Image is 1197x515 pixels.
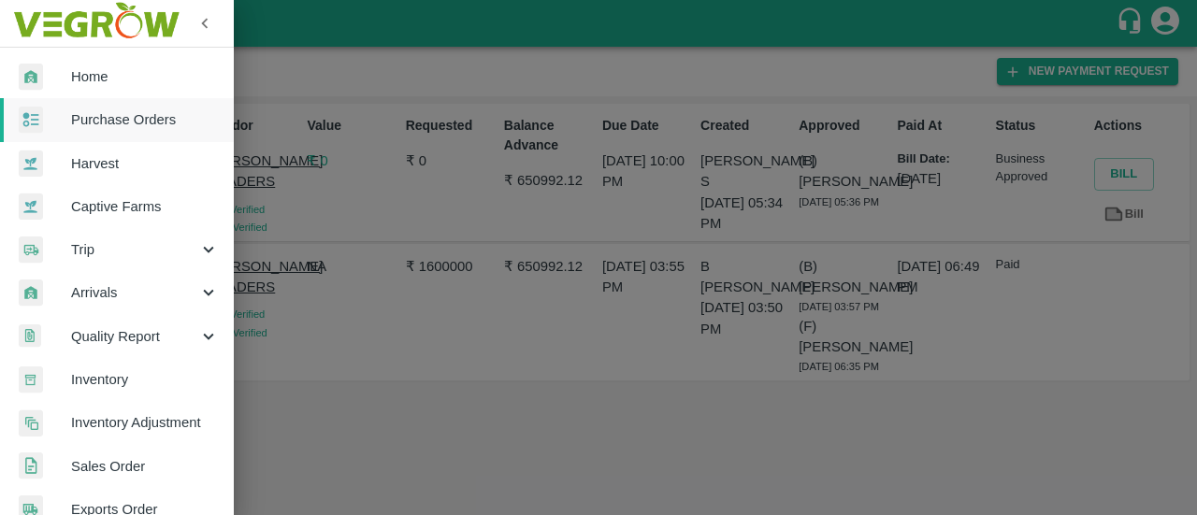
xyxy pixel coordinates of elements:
span: Captive Farms [71,196,219,217]
span: Inventory Adjustment [71,412,219,433]
img: whInventory [19,366,43,393]
span: Trip [71,239,198,260]
img: whArrival [19,279,43,307]
img: sales [19,452,43,479]
span: Purchase Orders [71,109,219,130]
span: Quality Report [71,326,198,347]
span: Arrivals [71,282,198,303]
img: qualityReport [19,324,41,348]
img: harvest [19,150,43,178]
img: whArrival [19,64,43,91]
img: harvest [19,193,43,221]
img: inventory [19,409,43,436]
span: Harvest [71,153,219,174]
span: Sales Order [71,456,219,477]
span: Inventory [71,369,219,390]
img: reciept [19,107,43,134]
img: delivery [19,236,43,264]
span: Home [71,66,219,87]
